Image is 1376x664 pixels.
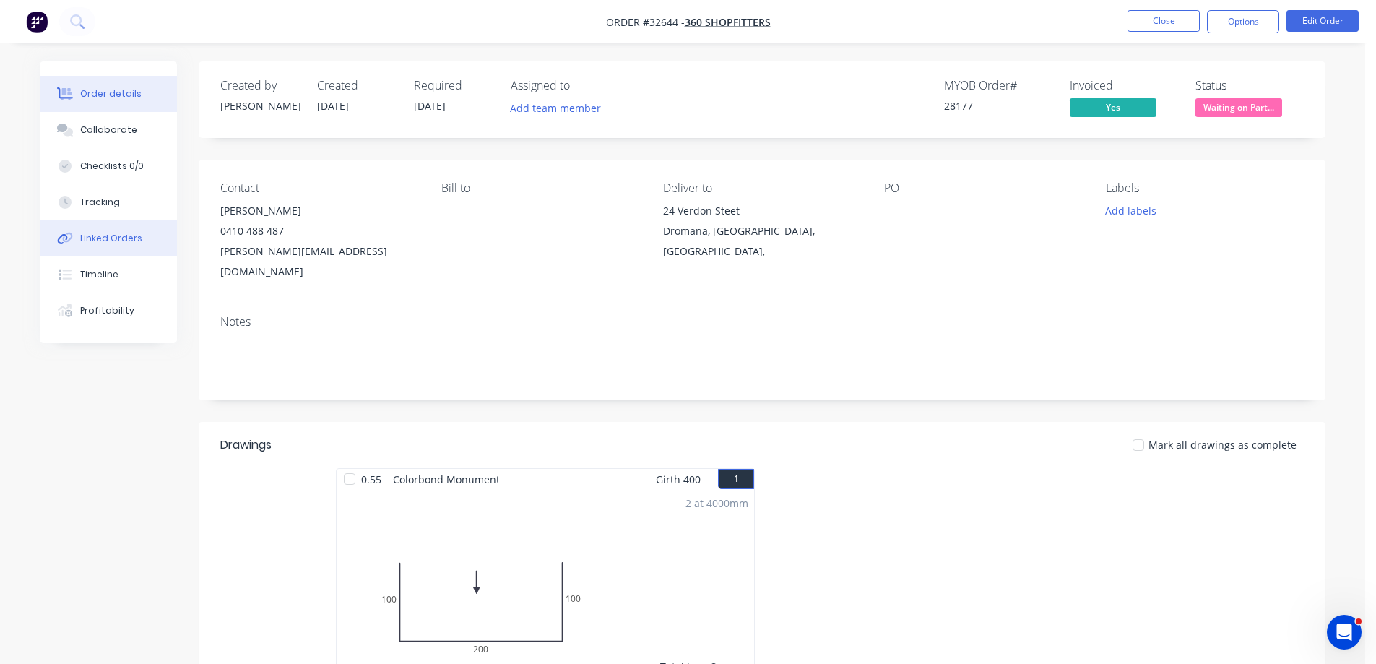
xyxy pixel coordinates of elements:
[1070,79,1178,92] div: Invoiced
[503,98,609,118] button: Add team member
[718,469,754,489] button: 1
[220,436,272,454] div: Drawings
[1327,615,1362,650] iframe: Intercom live chat
[663,181,861,195] div: Deliver to
[220,221,418,241] div: 0410 488 487
[656,469,701,490] span: Girth 400
[1148,437,1297,452] span: Mark all drawings as complete
[355,469,387,490] span: 0.55
[511,79,655,92] div: Assigned to
[606,15,685,29] span: Order #32644 -
[414,99,446,113] span: [DATE]
[1195,79,1304,92] div: Status
[26,11,48,33] img: Factory
[1128,10,1200,32] button: Close
[663,221,861,262] div: Dromana, [GEOGRAPHIC_DATA], [GEOGRAPHIC_DATA],
[40,256,177,293] button: Timeline
[40,112,177,148] button: Collaborate
[80,87,142,100] div: Order details
[220,79,300,92] div: Created by
[220,201,418,221] div: [PERSON_NAME]
[220,181,418,195] div: Contact
[80,268,118,281] div: Timeline
[220,315,1304,329] div: Notes
[1286,10,1359,32] button: Edit Order
[685,496,748,511] div: 2 at 4000mm
[40,76,177,112] button: Order details
[441,181,639,195] div: Bill to
[40,148,177,184] button: Checklists 0/0
[80,160,144,173] div: Checklists 0/0
[80,124,137,137] div: Collaborate
[1195,98,1282,120] button: Waiting on Part...
[1097,201,1164,220] button: Add labels
[1070,98,1156,116] span: Yes
[40,184,177,220] button: Tracking
[511,98,609,118] button: Add team member
[1195,98,1282,116] span: Waiting on Part...
[685,15,771,29] a: 360 SHOPFITTERS
[40,293,177,329] button: Profitability
[387,469,506,490] span: Colorbond Monument
[663,201,861,262] div: 24 Verdon SteetDromana, [GEOGRAPHIC_DATA], [GEOGRAPHIC_DATA],
[663,201,861,221] div: 24 Verdon Steet
[80,196,120,209] div: Tracking
[220,241,418,282] div: [PERSON_NAME][EMAIL_ADDRESS][DOMAIN_NAME]
[317,99,349,113] span: [DATE]
[944,79,1052,92] div: MYOB Order #
[80,304,134,317] div: Profitability
[414,79,493,92] div: Required
[1207,10,1279,33] button: Options
[944,98,1052,113] div: 28177
[1106,181,1304,195] div: Labels
[884,181,1082,195] div: PO
[317,79,397,92] div: Created
[220,98,300,113] div: [PERSON_NAME]
[80,232,142,245] div: Linked Orders
[220,201,418,282] div: [PERSON_NAME]0410 488 487[PERSON_NAME][EMAIL_ADDRESS][DOMAIN_NAME]
[40,220,177,256] button: Linked Orders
